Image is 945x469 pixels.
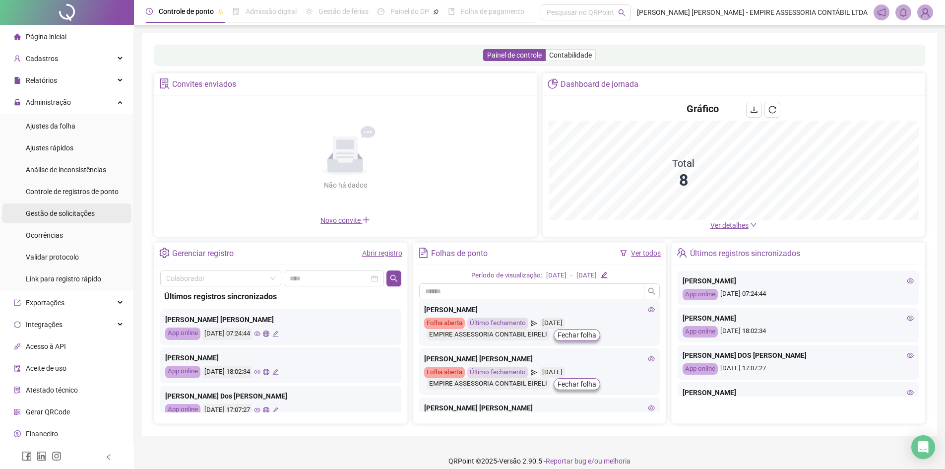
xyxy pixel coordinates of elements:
[14,33,21,40] span: home
[677,248,687,258] span: team
[26,55,58,63] span: Cadastros
[263,369,269,375] span: global
[637,7,868,18] span: [PERSON_NAME] [PERSON_NAME] - EMPIRE ASSESSORIA CONTÁBIL LTDA
[683,363,718,375] div: App online
[14,343,21,350] span: api
[26,122,75,130] span: Ajustes da folha
[300,180,391,191] div: Não há dados
[26,386,78,394] span: Atestado técnico
[26,209,95,217] span: Gestão de solicitações
[52,451,62,461] span: instagram
[648,287,656,295] span: search
[26,364,66,372] span: Aceite de uso
[554,329,600,341] button: Fechar folha
[26,321,63,329] span: Integrações
[14,299,21,306] span: export
[159,248,170,258] span: setting
[487,51,542,59] span: Painel de controle
[576,270,597,281] div: [DATE]
[26,231,63,239] span: Ocorrências
[165,352,396,363] div: [PERSON_NAME]
[390,7,429,15] span: Painel do DP
[687,102,719,116] h4: Gráfico
[631,249,661,257] a: Ver todos
[37,451,47,461] span: linkedin
[907,389,914,396] span: eye
[26,253,79,261] span: Validar protocolo
[362,216,370,224] span: plus
[558,379,596,390] span: Fechar folha
[683,289,718,300] div: App online
[648,404,655,411] span: eye
[26,299,64,307] span: Exportações
[26,275,101,283] span: Link para registro rápido
[165,404,200,416] div: App online
[318,7,369,15] span: Gestão de férias
[22,451,32,461] span: facebook
[540,318,565,329] div: [DATE]
[424,318,465,329] div: Folha aberta
[561,76,638,93] div: Dashboard de jornada
[165,328,200,340] div: App online
[546,270,567,281] div: [DATE]
[233,8,240,15] span: file-done
[378,8,384,15] span: dashboard
[172,76,236,93] div: Convites enviados
[272,407,279,413] span: edit
[26,76,57,84] span: Relatórios
[648,306,655,313] span: eye
[558,330,596,340] span: Fechar folha
[26,408,70,416] span: Gerar QRCode
[546,457,630,465] span: Reportar bug e/ou melhoria
[467,318,528,329] div: Último fechamento
[768,106,776,114] span: reload
[750,106,758,114] span: download
[159,78,170,89] span: solution
[424,367,465,378] div: Folha aberta
[14,321,21,328] span: sync
[683,363,914,375] div: [DATE] 17:07:27
[165,314,396,325] div: [PERSON_NAME] [PERSON_NAME]
[14,55,21,62] span: user-add
[618,9,626,16] span: search
[907,352,914,359] span: eye
[540,367,565,378] div: [DATE]
[461,7,524,15] span: Folha de pagamento
[750,221,757,228] span: down
[254,331,260,337] span: eye
[424,353,655,364] div: [PERSON_NAME] [PERSON_NAME]
[203,366,252,378] div: [DATE] 18:02:34
[306,8,313,15] span: sun
[203,404,252,416] div: [DATE] 17:07:27
[448,8,455,15] span: book
[907,315,914,322] span: eye
[390,274,398,282] span: search
[471,270,542,281] div: Período de visualização:
[263,407,269,413] span: global
[683,289,914,300] div: [DATE] 07:24:44
[427,378,550,390] div: EMPIRE ASSESSORIA CONTABIL EIRELI
[26,188,119,196] span: Controle de registros de ponto
[272,331,279,337] span: edit
[710,221,749,229] span: Ver detalhes
[159,7,214,15] span: Controle de ponto
[14,387,21,394] span: solution
[218,9,224,15] span: pushpin
[26,430,58,438] span: Financeiro
[877,8,886,17] span: notification
[203,328,252,340] div: [DATE] 07:24:44
[14,99,21,106] span: lock
[683,350,914,361] div: [PERSON_NAME] DOS [PERSON_NAME]
[254,369,260,375] span: eye
[105,454,112,461] span: left
[246,7,297,15] span: Admissão digital
[424,304,655,315] div: [PERSON_NAME]
[164,290,397,303] div: Últimos registros sincronizados
[427,329,550,340] div: EMPIRE ASSESSORIA CONTABIL EIRELI
[14,365,21,372] span: audit
[570,270,572,281] div: -
[254,407,260,413] span: eye
[683,326,914,337] div: [DATE] 18:02:34
[424,402,655,413] div: [PERSON_NAME] [PERSON_NAME]
[690,245,800,262] div: Últimos registros sincronizados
